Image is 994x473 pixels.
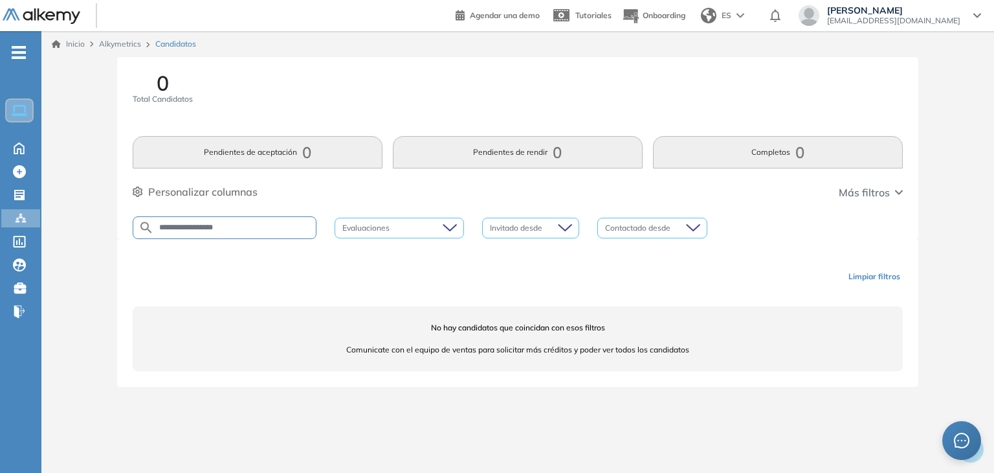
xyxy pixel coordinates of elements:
button: Completos0 [653,136,903,168]
button: Personalizar columnas [133,184,258,200]
span: No hay candidatos que coincidan con esos filtros [133,322,903,334]
img: world [701,8,716,23]
img: arrow [736,13,744,18]
a: Agendar una demo [456,6,540,22]
span: Onboarding [643,10,685,20]
button: Pendientes de aceptación0 [133,136,382,168]
span: message [954,433,969,448]
span: Agendar una demo [470,10,540,20]
span: Tutoriales [575,10,612,20]
span: [PERSON_NAME] [827,5,960,16]
span: [EMAIL_ADDRESS][DOMAIN_NAME] [827,16,960,26]
i: - [12,51,26,54]
span: Candidatos [155,38,196,50]
span: ES [722,10,731,21]
button: Más filtros [839,185,903,200]
button: Limpiar filtros [843,266,905,288]
span: Personalizar columnas [148,184,258,200]
span: Total Candidatos [133,93,193,105]
img: Logo [3,8,80,25]
img: SEARCH_ALT [138,220,154,236]
span: Alkymetrics [99,39,141,49]
button: Onboarding [622,2,685,30]
span: Comunicate con el equipo de ventas para solicitar más créditos y poder ver todos los candidatos [133,344,903,356]
a: Inicio [52,38,85,50]
span: 0 [157,73,169,93]
button: Pendientes de rendir0 [393,136,643,168]
span: Más filtros [839,185,890,200]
